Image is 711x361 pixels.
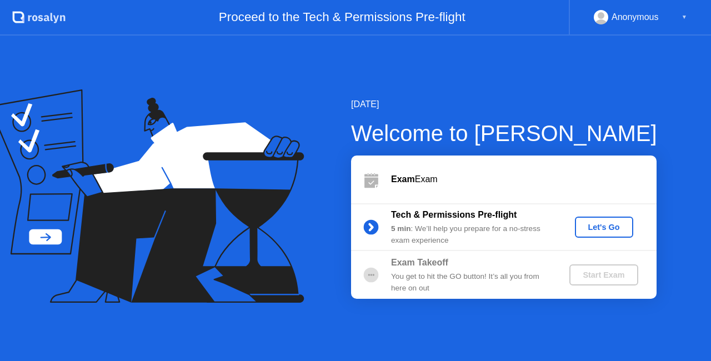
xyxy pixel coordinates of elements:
b: 5 min [391,224,411,233]
button: Let's Go [575,217,633,238]
div: Start Exam [574,270,633,279]
b: Tech & Permissions Pre-flight [391,210,517,219]
div: You get to hit the GO button! It’s all you from here on out [391,271,551,294]
div: [DATE] [351,98,657,111]
div: Anonymous [612,10,659,24]
div: Let's Go [579,223,629,232]
div: Exam [391,173,657,186]
b: Exam Takeoff [391,258,448,267]
div: Welcome to [PERSON_NAME] [351,117,657,150]
div: ▼ [682,10,687,24]
b: Exam [391,174,415,184]
button: Start Exam [569,264,638,285]
div: : We’ll help you prepare for a no-stress exam experience [391,223,551,246]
